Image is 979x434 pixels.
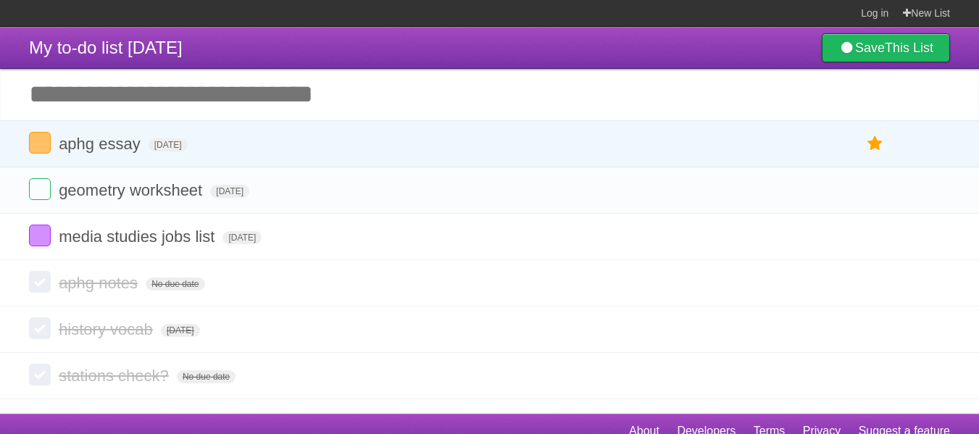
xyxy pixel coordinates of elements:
span: [DATE] [161,324,200,337]
label: Star task [862,132,889,156]
span: history vocab [59,320,157,338]
span: aphg notes [59,274,141,292]
span: [DATE] [210,185,249,198]
span: aphg essay [59,135,144,153]
label: Done [29,364,51,385]
span: media studies jobs list [59,228,218,246]
span: stations check? [59,367,172,385]
a: SaveThis List [822,33,950,62]
span: No due date [146,277,204,291]
span: No due date [177,370,236,383]
span: [DATE] [149,138,188,151]
label: Done [29,317,51,339]
span: geometry worksheet [59,181,206,199]
label: Done [29,132,51,154]
span: [DATE] [222,231,262,244]
span: My to-do list [DATE] [29,38,183,57]
label: Done [29,225,51,246]
label: Done [29,271,51,293]
b: This List [885,41,933,55]
label: Done [29,178,51,200]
